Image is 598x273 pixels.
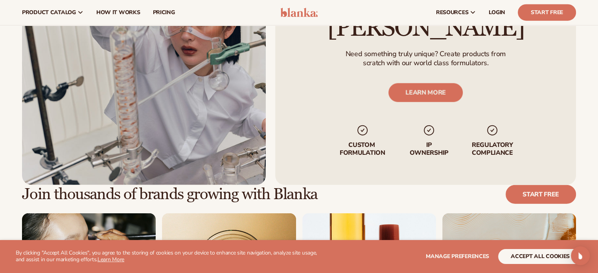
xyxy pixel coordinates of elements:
[345,49,506,59] p: Need something truly unique? Create products from
[489,9,505,16] span: LOGIN
[518,4,576,21] a: Start Free
[16,250,326,263] p: By clicking "Accept All Cookies", you agree to the storing of cookies on your device to enhance s...
[436,9,468,16] span: resources
[506,185,576,204] a: Start free
[471,142,513,157] p: regulatory compliance
[345,59,506,68] p: scratch with our world class formulators.
[98,256,124,263] a: Learn More
[22,186,318,203] h2: Join thousands of brands growing with Blanka
[426,253,489,260] span: Manage preferences
[498,249,582,264] button: accept all cookies
[388,84,463,103] a: LEARN MORE
[423,125,435,137] img: checkmark_svg
[96,9,140,16] span: How It Works
[153,9,175,16] span: pricing
[356,125,368,137] img: checkmark_svg
[338,142,387,157] p: Custom formulation
[409,142,449,157] p: IP Ownership
[571,246,590,265] div: Open Intercom Messenger
[426,249,489,264] button: Manage preferences
[22,9,76,16] span: product catalog
[280,8,318,17] img: logo
[486,125,499,137] img: checkmark_svg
